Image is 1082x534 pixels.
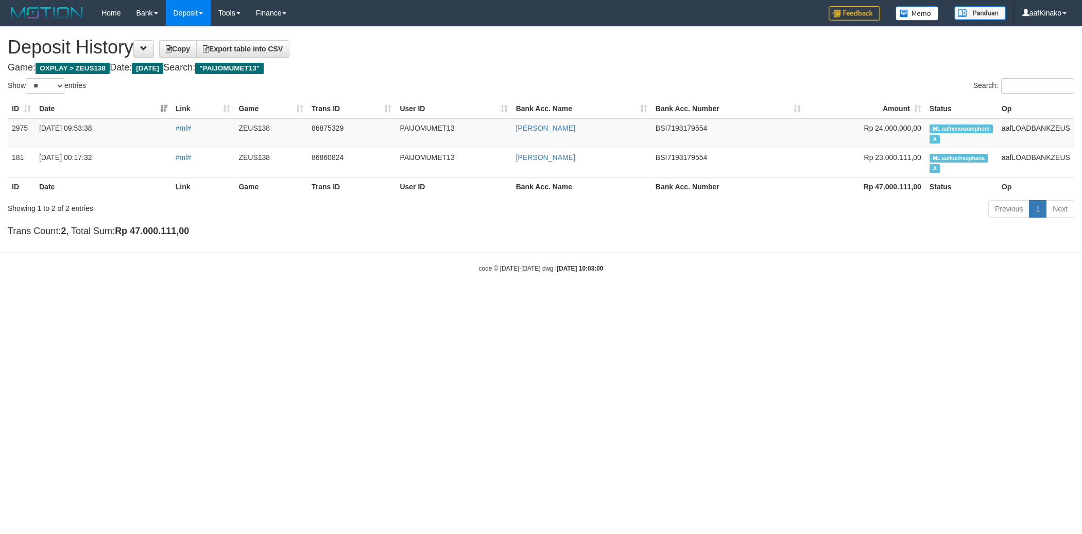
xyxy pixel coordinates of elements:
[864,153,921,162] span: Rp 23.000.111,00
[988,200,1029,218] a: Previous
[512,177,651,196] th: Bank Acc. Name
[8,78,86,94] label: Show entries
[35,177,171,196] th: Date
[973,78,1074,94] label: Search:
[396,148,511,177] td: PAIJOMUMET13
[1029,200,1046,218] a: 1
[35,118,171,148] td: [DATE] 09:53:38
[115,226,189,236] strong: Rp 47.000.111,00
[651,99,805,118] th: Bank Acc. Number: activate to sort column ascending
[307,99,396,118] th: Trans ID: activate to sort column ascending
[651,148,805,177] td: 7193179554
[896,6,939,21] img: Button%20Memo.svg
[805,99,925,118] th: Amount: activate to sort column ascending
[159,40,197,58] a: Copy
[479,265,604,272] small: code © [DATE]-[DATE] dwg |
[930,164,940,173] span: Approved
[864,183,921,191] strong: Rp 47.000.111,00
[396,118,511,148] td: PAIJOMUMET13
[203,45,283,53] span: Export table into CSV
[8,148,35,177] td: 181
[998,99,1074,118] th: Op
[516,153,575,162] a: [PERSON_NAME]
[35,148,171,177] td: [DATE] 00:17:32
[651,177,805,196] th: Bank Acc. Number
[26,78,64,94] select: Showentries
[396,99,511,118] th: User ID: activate to sort column ascending
[8,226,1074,237] h4: Trans Count: , Total Sum:
[196,40,289,58] a: Export table into CSV
[176,124,191,132] a: #ml#
[1001,78,1074,94] input: Search:
[234,118,307,148] td: ZEUS138
[8,199,443,213] div: Showing 1 to 2 of 2 entries
[8,5,86,21] img: MOTION_logo.png
[307,118,396,148] td: 86875329
[512,99,651,118] th: Bank Acc. Name: activate to sort column ascending
[925,99,998,118] th: Status
[166,45,190,53] span: Copy
[954,6,1006,20] img: panduan.png
[8,99,35,118] th: ID: activate to sort column ascending
[998,148,1074,177] td: aafLOADBANKZEUS
[171,99,235,118] th: Link: activate to sort column ascending
[930,154,988,163] span: Manually Linked by aafkuchsophana
[234,177,307,196] th: Game
[1046,200,1074,218] a: Next
[930,135,940,144] span: Approved
[998,118,1074,148] td: aafLOADBANKZEUS
[176,153,191,162] a: #ml#
[234,99,307,118] th: Game: activate to sort column ascending
[557,265,603,272] strong: [DATE] 10:03:00
[396,177,511,196] th: User ID
[930,124,993,133] span: Manually Linked by aafmeansamphors
[651,118,805,148] td: 7193179554
[61,226,66,236] strong: 2
[8,63,1074,73] h4: Game: Date: Search:
[35,99,171,118] th: Date: activate to sort column ascending
[656,153,667,162] span: BSI
[8,37,1074,58] h1: Deposit History
[656,124,667,132] span: BSI
[8,177,35,196] th: ID
[171,177,235,196] th: Link
[307,148,396,177] td: 86860824
[195,63,264,74] span: "PAIJOMUMET13"
[829,6,880,21] img: Feedback.jpg
[132,63,163,74] span: [DATE]
[36,63,110,74] span: OXPLAY > ZEUS138
[925,177,998,196] th: Status
[516,124,575,132] a: [PERSON_NAME]
[234,148,307,177] td: ZEUS138
[307,177,396,196] th: Trans ID
[8,118,35,148] td: 2975
[864,124,921,132] span: Rp 24.000.000,00
[998,177,1074,196] th: Op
